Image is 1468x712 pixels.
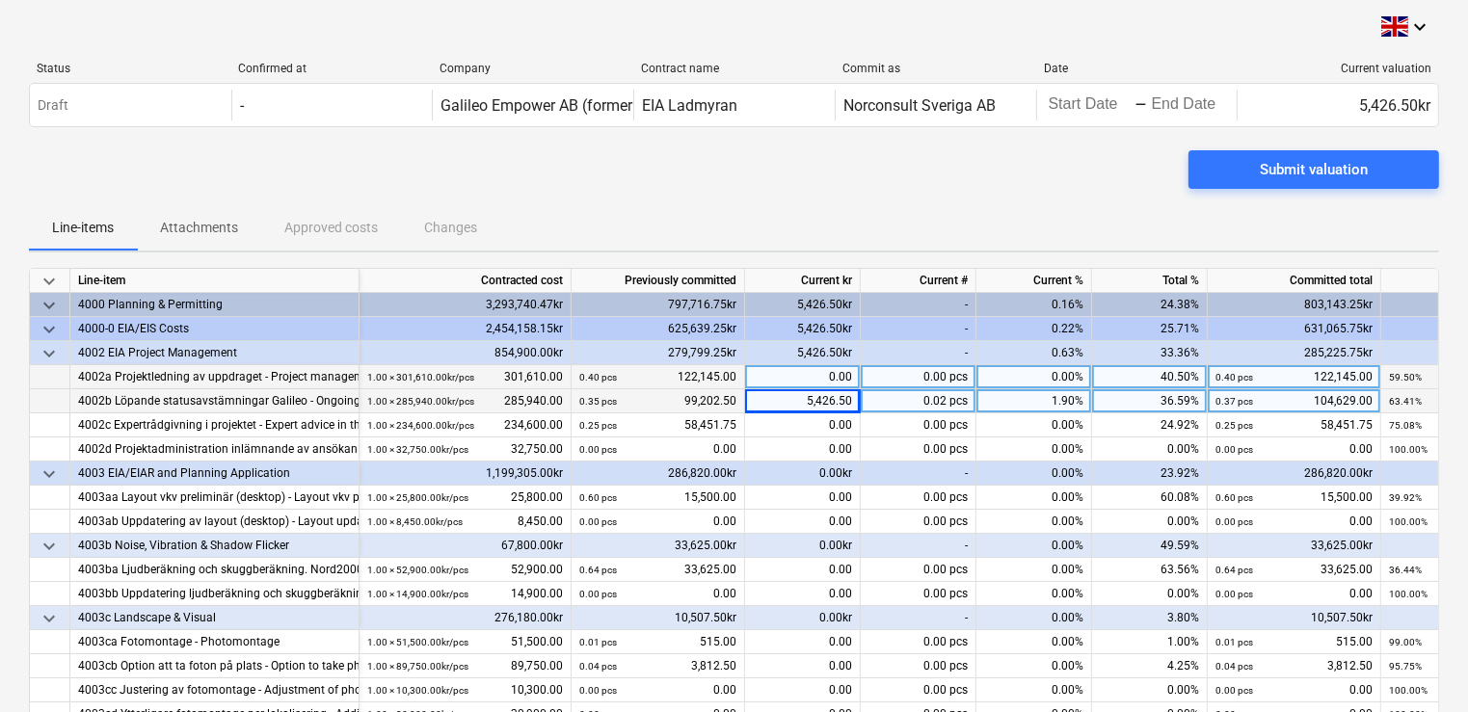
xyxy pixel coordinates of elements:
[745,389,861,413] div: 5,426.50
[1215,444,1253,455] small: 0.00 pcs
[861,558,976,582] div: 0.00 pcs
[745,510,861,534] div: 0.00
[1208,461,1381,486] div: 286,820.00kr
[78,558,351,582] div: 4003ba Ljudberäkning och skuggberäkning. Nord2000 - Sound calculation and shadow calculation. Nor...
[745,606,861,630] div: 0.00kr
[367,516,463,527] small: 1.00 × 8,450.00kr / pcs
[745,341,861,365] div: 5,426.50kr
[1092,389,1208,413] div: 36.59%
[367,565,468,575] small: 1.00 × 52,900.00kr / pcs
[1215,565,1253,575] small: 0.64 pcs
[1208,341,1381,365] div: 285,225.75kr
[976,534,1092,558] div: 0.00%
[976,678,1092,702] div: 0.00%
[579,492,617,503] small: 0.60 pcs
[1208,606,1381,630] div: 10,507.50kr
[360,293,572,317] div: 3,293,740.47kr
[367,654,563,678] div: 89,750.00
[572,606,745,630] div: 10,507.50kr
[78,341,351,365] div: 4002 EIA Project Management
[1092,654,1208,678] div: 4.25%
[78,606,351,630] div: 4003c Landscape & Visual
[745,654,861,678] div: 0.00
[1092,365,1208,389] div: 40.50%
[360,534,572,558] div: 67,800.00kr
[842,62,1028,75] div: Commit as
[78,678,351,702] div: 4003cc Justering av fotomontage - Adjustment of photomontage
[579,420,617,431] small: 0.25 pcs
[1135,99,1148,111] div: -
[360,269,572,293] div: Contracted cost
[861,654,976,678] div: 0.00 pcs
[579,365,736,389] div: 122,145.00
[78,510,351,534] div: 4003ab Uppdatering av layout (desktop) - Layout update (desktop version)
[579,413,736,437] div: 58,451.75
[1389,637,1422,647] small: 99.00%
[1215,685,1253,696] small: 0.00 pcs
[1092,317,1208,341] div: 25.71%
[745,269,861,293] div: Current kr
[579,389,736,413] div: 99,202.50
[861,486,976,510] div: 0.00 pcs
[1215,389,1373,413] div: 104,629.00
[1215,413,1373,437] div: 58,451.75
[976,293,1092,317] div: 0.16%
[976,365,1092,389] div: 0.00%
[861,510,976,534] div: 0.00 pcs
[78,413,351,437] div: 4002c Expertrådgivning i projektet - Expert advice in the project
[976,437,1092,461] div: 0.00%
[745,437,861,461] div: 0.00
[78,317,351,341] div: 4000-0 EIA/EIS Costs
[579,589,617,599] small: 0.00 pcs
[367,661,468,672] small: 1.00 × 89,750.00kr / pcs
[1215,372,1253,382] small: 0.40 pcs
[1044,62,1230,75] div: Date
[38,342,61,365] span: keyboard_arrow_down
[367,589,468,599] small: 1.00 × 14,900.00kr / pcs
[78,654,351,678] div: 4003cb Option att ta foton på plats - Option to take photos on site
[78,365,351,389] div: 4002a Projektledning av uppdraget - Project management of the assignment
[861,365,976,389] div: 0.00 pcs
[1092,558,1208,582] div: 63.56%
[745,293,861,317] div: 5,426.50kr
[367,365,563,389] div: 301,610.00
[1208,269,1381,293] div: Committed total
[1092,293,1208,317] div: 24.38%
[1215,654,1373,678] div: 3,812.50
[572,293,745,317] div: 797,716.75kr
[745,461,861,486] div: 0.00kr
[976,461,1092,486] div: 0.00%
[1389,372,1422,382] small: 59.50%
[861,341,976,365] div: -
[1092,269,1208,293] div: Total %
[976,558,1092,582] div: 0.00%
[745,630,861,654] div: 0.00
[1215,661,1253,672] small: 0.04 pcs
[367,486,563,510] div: 25,800.00
[976,269,1092,293] div: Current %
[367,396,474,407] small: 1.00 × 285,940.00kr / pcs
[579,516,617,527] small: 0.00 pcs
[745,486,861,510] div: 0.00
[240,96,244,115] div: -
[1092,413,1208,437] div: 24.92%
[976,317,1092,341] div: 0.22%
[1092,534,1208,558] div: 49.59%
[1389,565,1422,575] small: 36.44%
[861,630,976,654] div: 0.00 pcs
[579,486,736,510] div: 15,500.00
[1092,437,1208,461] div: 0.00%
[37,62,223,75] div: Status
[360,606,572,630] div: 276,180.00kr
[160,218,238,238] p: Attachments
[38,270,61,293] span: keyboard_arrow_down
[579,372,617,382] small: 0.40 pcs
[745,317,861,341] div: 5,426.50kr
[579,396,617,407] small: 0.35 pcs
[367,413,563,437] div: 234,600.00
[1215,589,1253,599] small: 0.00 pcs
[976,654,1092,678] div: 0.00%
[861,269,976,293] div: Current #
[1389,661,1422,672] small: 95.75%
[579,685,617,696] small: 0.00 pcs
